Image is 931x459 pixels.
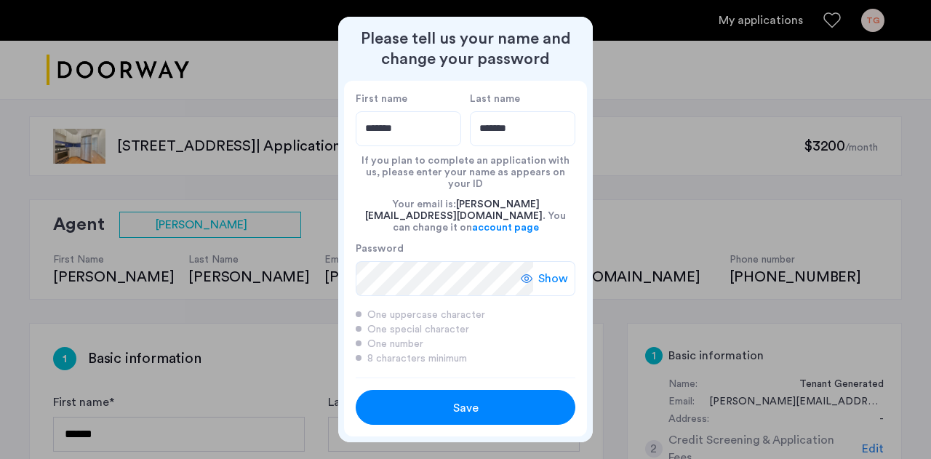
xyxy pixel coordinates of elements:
div: Your email is: . You can change it on [356,190,575,242]
label: Password [356,242,533,255]
div: One number [356,337,575,351]
label: Last name [470,92,575,105]
div: One uppercase character [356,308,575,322]
span: [PERSON_NAME][EMAIL_ADDRESS][DOMAIN_NAME] [365,199,543,221]
h2: Please tell us your name and change your password [344,28,587,69]
label: First name [356,92,461,105]
span: Show [538,270,568,287]
a: account page [472,222,539,234]
div: One special character [356,322,575,337]
button: button [356,390,575,425]
div: If you plan to complete an application with us, please enter your name as appears on your ID [356,146,575,190]
span: Save [453,399,479,417]
div: 8 characters minimum [356,351,575,366]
